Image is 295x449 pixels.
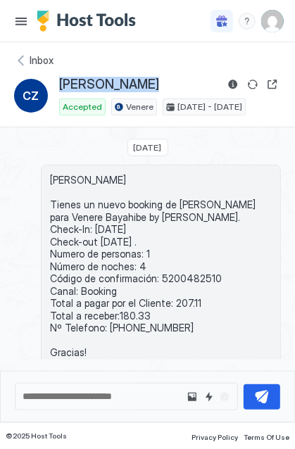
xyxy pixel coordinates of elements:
button: Menu [11,11,31,31]
span: Venere [126,101,153,113]
button: Quick reply [201,388,218,405]
span: Privacy Policy [192,433,238,441]
button: Open reservation [264,76,281,93]
button: Reservation information [225,76,241,93]
span: Inbox [30,54,54,67]
span: Terms Of Use [244,433,289,441]
span: [DATE] [134,142,162,153]
span: [DATE] - [DATE] [177,101,242,113]
span: [PERSON_NAME] [59,77,159,93]
div: User profile [261,10,284,32]
span: © 2025 Host Tools [6,431,67,441]
span: CZ [23,87,39,104]
div: menu [239,13,256,30]
a: Privacy Policy [192,429,238,443]
a: Terms Of Use [244,429,289,443]
a: Host Tools Logo [37,11,142,32]
button: Upload image [184,388,201,405]
button: Sync reservation [244,76,261,93]
span: [PERSON_NAME] Tienes un nuevo booking de [PERSON_NAME] para Venere Bayahibe by [PERSON_NAME]. Che... [50,174,272,359]
span: Accepted [63,101,102,113]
